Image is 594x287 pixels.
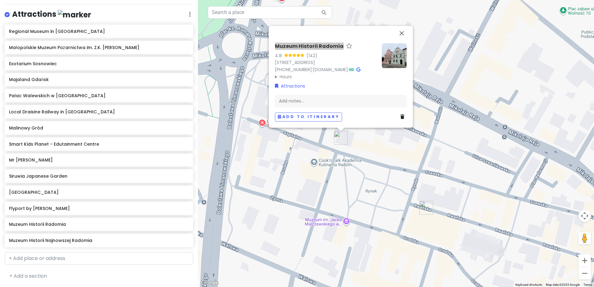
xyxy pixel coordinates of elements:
a: Star place [346,43,352,50]
button: Zoom in [578,254,591,267]
h6: Smart Kids Planet - Edutainment Centre [9,141,189,147]
h6: Exotarium Sosnowiec [9,61,189,66]
img: Picture of the place [382,43,407,68]
a: Delete place [400,114,407,121]
div: Muzeum Historii Radomia [331,129,350,147]
img: Google [199,279,220,287]
a: [STREET_ADDRESS] [275,59,315,66]
button: Add to itinerary [275,112,342,121]
i: Google Maps [356,67,360,72]
a: Attractions [275,83,305,89]
button: Drag Pegman onto the map to open Street View [578,232,591,244]
div: · · [275,43,377,80]
h6: Muzeum Historii Radomia [275,43,344,50]
a: + Add a section [9,272,47,280]
h6: [GEOGRAPHIC_DATA] [9,189,189,195]
h6: Local Draisine Railway in [GEOGRAPHIC_DATA] [9,109,189,115]
h6: Flyport by [PERSON_NAME] [9,206,189,211]
i: Tripadvisor [349,67,354,72]
a: [PHONE_NUMBER] [275,66,312,73]
h6: Majaland Gdańsk [9,77,189,82]
h6: Siruwia Japanese Garden [9,173,189,179]
h4: Attractions [12,9,91,20]
div: 4.8 [275,52,284,59]
a: [DOMAIN_NAME] [313,66,348,73]
div: (142) [306,52,318,59]
button: Keyboard shortcuts [515,283,542,287]
button: Close [394,26,409,41]
h6: Malinowy Gród [9,125,189,131]
button: Zoom out [578,267,591,280]
h6: Muzeum Historii Najnowszej Radomia [9,238,189,243]
a: Open this area in Google Maps (opens a new window) [199,279,220,287]
a: Terms [583,283,592,286]
input: + Add place or address [5,252,193,265]
div: Add notes... [275,95,407,108]
input: Search a place [208,6,332,19]
button: Map camera controls [578,210,591,222]
h6: Mr [PERSON_NAME] [9,157,189,163]
h6: Małopolskie Muzeum Pożarnictwa im. Z.K. [PERSON_NAME] [9,45,189,50]
span: Map data ©2025 Google [546,283,580,286]
h6: Regional Museum in [GEOGRAPHIC_DATA] [9,29,189,34]
h6: Pałac Walewskich w [GEOGRAPHIC_DATA] [9,93,189,98]
img: marker [58,10,91,20]
h6: Muzeum Historii Radomia [9,221,189,227]
div: Muzeum Historii Najnowszej Radomia [417,198,436,217]
summary: Hours [275,73,377,80]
